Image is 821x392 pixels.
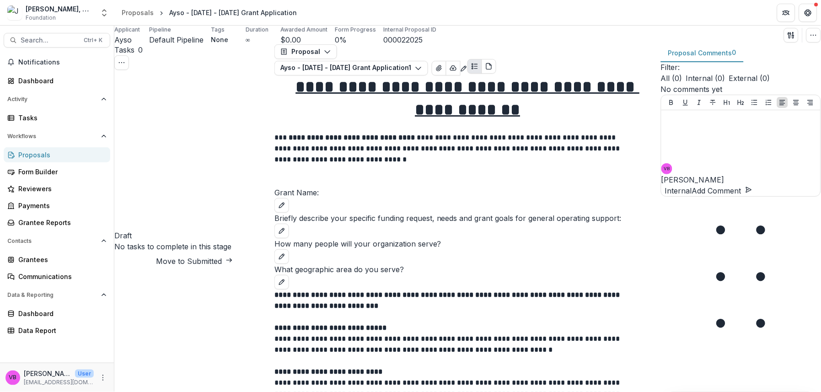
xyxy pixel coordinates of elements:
[21,37,78,44] span: Search...
[24,369,71,378] p: [PERSON_NAME]
[280,34,301,45] p: $0.00
[777,97,788,108] button: Align Left
[274,44,337,59] button: Proposal
[280,26,327,34] p: Awarded Amount
[18,150,103,160] div: Proposals
[680,97,691,108] button: Underline
[7,238,97,244] span: Contacts
[274,264,661,275] p: What geographic area do you serve?
[114,26,140,34] p: Applicant
[274,238,661,249] p: How many people will your organization serve?
[114,35,132,44] span: Ayso
[7,5,22,20] img: Joseph A. Bailey II, M.D. Foundation
[18,201,103,210] div: Payments
[98,4,111,22] button: Open entity switcher
[18,218,103,227] div: Grantee Reports
[274,224,289,238] button: edit
[18,59,107,66] span: Notifications
[118,6,300,19] nav: breadcrumb
[383,34,423,45] p: 000022025
[97,372,108,383] button: More
[666,97,677,108] button: Bold
[763,97,774,108] button: Ordered List
[805,97,816,108] button: Align Right
[274,275,289,290] button: edit
[169,8,297,17] div: Ayso - [DATE] - [DATE] Grant Application
[114,230,274,241] h4: Draft
[4,92,110,107] button: Open Activity
[274,213,661,224] p: Briefly describe your specific funding request, needs and grant goals for general operating support:
[246,26,268,34] p: Duration
[383,26,436,34] p: Internal Proposal ID
[661,73,682,84] span: All ( 0 )
[335,34,347,45] p: 0 %
[149,26,171,34] p: Pipeline
[661,44,744,62] button: Proposal Comments
[114,44,134,55] h3: Tasks
[665,185,692,196] p: Internal
[692,185,752,196] button: Add Comment
[4,55,110,70] button: Notifications
[211,26,225,34] p: Tags
[246,35,250,44] p: ∞
[26,14,56,22] span: Foundation
[24,378,94,387] p: [EMAIL_ADDRESS][DOMAIN_NAME]
[18,113,103,123] div: Tasks
[460,61,467,75] button: Edit as form
[7,133,97,140] span: Workflows
[9,375,17,381] div: Velma Brooks-Benson
[4,252,110,267] a: Grantees
[686,73,725,84] span: Internal ( 0 )
[114,34,132,45] a: Ayso
[7,292,97,298] span: Data & Reporting
[694,97,705,108] button: Italicize
[4,306,110,321] a: Dashboard
[4,288,110,302] button: Open Data & Reporting
[4,269,110,284] a: Communications
[7,96,97,102] span: Activity
[4,33,110,48] button: Search...
[18,167,103,177] div: Form Builder
[722,97,733,108] button: Heading 1
[661,84,821,95] p: No comments yet
[4,147,110,162] a: Proposals
[661,174,821,185] p: [PERSON_NAME]
[118,6,157,19] a: Proposals
[708,97,719,108] button: Strike
[18,272,103,281] div: Communications
[732,49,736,57] span: 0
[274,187,661,198] p: Grant Name:
[18,309,103,318] div: Dashboard
[114,241,274,252] h5: No tasks to complete in this stage
[664,166,670,171] div: Velma Brooks-Benson
[274,249,289,264] button: edit
[82,35,104,45] div: Ctrl + K
[467,59,482,74] button: Plaintext view
[749,97,760,108] button: Bullet List
[18,76,103,86] div: Dashboard
[482,59,496,74] button: PDF view
[149,34,204,45] p: Default Pipeline
[4,323,110,338] a: Data Report
[4,181,110,196] a: Reviewers
[211,35,228,44] p: None
[4,110,110,125] a: Tasks
[4,129,110,144] button: Open Workflows
[274,61,428,75] button: Ayso - [DATE] - [DATE] Grant Application1
[661,185,692,196] button: Internal
[791,97,802,108] button: Align Center
[18,184,103,193] div: Reviewers
[799,4,817,22] button: Get Help
[4,215,110,230] a: Grantee Reports
[18,326,103,335] div: Data Report
[114,256,274,267] button: Move to Submitted
[729,73,770,84] span: External ( 0 )
[661,62,821,73] p: Filter:
[335,26,376,34] p: Form Progress
[4,198,110,213] a: Payments
[4,73,110,88] a: Dashboard
[75,370,94,378] p: User
[4,234,110,248] button: Open Contacts
[138,45,143,54] span: 0
[432,61,446,75] button: View Attached Files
